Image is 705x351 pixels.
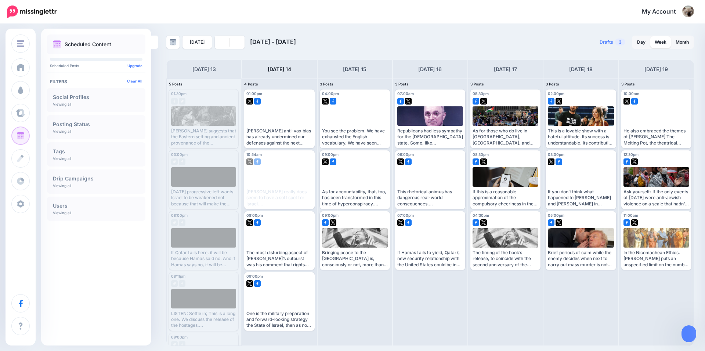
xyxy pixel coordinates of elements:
[548,213,564,217] span: 05:00pm
[480,219,487,226] img: twitter-square.png
[322,158,329,165] img: twitter-square.png
[322,91,339,96] span: 04:00pm
[246,91,262,96] span: 01:00pm
[556,98,562,105] img: twitter-square.png
[127,63,142,68] a: Upgrade
[548,91,564,96] span: 02:00pm
[246,213,263,217] span: 08:00pm
[470,82,484,86] span: 3 Posts
[171,274,185,278] span: 08:11pm
[473,98,479,105] img: facebook-square.png
[548,219,554,226] img: facebook-square.png
[473,158,479,165] img: facebook-square.png
[546,82,559,86] span: 3 Posts
[246,189,312,207] div: [PERSON_NAME] really does seem to have a soft spot for Israel. [URL][DOMAIN_NAME]
[473,189,538,207] div: If this is a reasonable approximation of the compulsory cheeriness in the contemporary service in...
[548,98,554,105] img: facebook-square.png
[246,250,312,268] div: The most disturbing aspect of [PERSON_NAME]’s outburst was his comment that rights come from gove...
[182,36,212,49] a: [DATE]
[50,64,142,67] p: Scheduled Posts
[246,311,312,329] div: One is the military preparation and forward-looking strategy the State of Israel, then as now, re...
[320,82,333,86] span: 3 Posts
[254,280,261,287] img: facebook-square.png
[631,158,638,165] img: twitter-square.png
[405,219,412,226] img: facebook-square.png
[405,158,412,165] img: facebook-square.png
[53,102,71,106] p: Viewing all
[254,219,261,226] img: facebook-square.png
[246,274,263,278] span: 09:00pm
[171,280,178,287] img: twitter-grey-square.png
[644,65,668,74] h4: [DATE] 19
[246,152,262,157] span: 10:54am
[548,189,614,207] div: If you don’t think what happened to [PERSON_NAME] and [PERSON_NAME] in [GEOGRAPHIC_DATA] can happ...
[254,98,261,105] img: facebook-square.png
[53,156,71,161] p: Viewing all
[179,280,185,287] img: facebook-grey-square.png
[268,65,291,74] h4: [DATE] 14
[397,158,404,165] img: twitter-square.png
[246,219,253,226] img: twitter-square.png
[473,219,479,226] img: facebook-square.png
[53,176,140,181] h4: Drip Campaigns
[631,219,638,226] img: twitter-square.png
[634,3,694,21] a: My Account
[169,82,182,86] span: 5 Posts
[480,98,487,105] img: twitter-square.png
[322,250,388,268] div: Bringing peace to the [GEOGRAPHIC_DATA] is, consciously or not, more than a minor matter for thes...
[623,98,630,105] img: twitter-square.png
[53,122,140,127] h4: Posting Status
[322,189,388,207] div: As for accountability, that, too, has been transformed in this time of hyperconspiracy. [URL][DOM...
[631,98,638,105] img: facebook-square.png
[569,65,593,74] h4: [DATE] 18
[171,158,178,165] img: twitter-grey-square.png
[53,183,71,188] p: Viewing all
[671,36,693,48] a: Month
[171,213,188,217] span: 08:00pm
[246,280,253,287] img: twitter-square.png
[623,128,689,146] div: He also embraced the themes of [PERSON_NAME] The Melting Pot, the theatrical sensation of 1908, w...
[53,129,71,134] p: Viewing all
[548,152,564,157] span: 03:00pm
[548,250,614,268] div: Brief periods of calm while the enemy decides when next to carry out mass murder is not peace, it...
[473,91,489,96] span: 05:30pm
[405,98,412,105] img: twitter-square.png
[170,39,176,45] img: calendar-grey-darker.png
[494,65,517,74] h4: [DATE] 17
[53,149,140,154] h4: Tags
[473,213,489,217] span: 04:30pm
[171,219,178,226] img: twitter-grey-square.png
[418,65,442,74] h4: [DATE] 16
[556,158,562,165] img: facebook-square.png
[171,128,236,146] div: [PERSON_NAME] suggests that the Eastern setting and ancient provenance of the [DEMOGRAPHIC_DATA] ...
[53,95,140,100] h4: Social Profiles
[171,152,188,157] span: 03:00pm
[254,158,261,165] img: facebook-square.png
[650,36,671,48] a: Week
[556,219,562,226] img: twitter-square.png
[330,158,336,165] img: facebook-square.png
[171,335,188,339] span: 09:00pm
[623,91,639,96] span: 10:00am
[179,219,185,226] img: facebook-grey-square.png
[53,40,61,48] img: calendar.png
[397,250,463,268] div: If Hamas fails to yield, Qatar’s new security relationship with the United States could be in per...
[246,158,253,165] img: twitter-square.png
[633,36,650,48] a: Day
[65,42,111,47] p: Scheduled Content
[322,98,329,105] img: twitter-square.png
[171,98,178,105] img: facebook-grey-square.png
[50,79,142,84] h4: Filters
[623,250,689,268] div: In the Nicomachean Ethics, [PERSON_NAME] puts an unspecified limit on the number of true friendsh...
[615,39,625,45] span: 3
[179,341,185,348] img: facebook-grey-square.png
[7,6,57,18] img: Missinglettr
[473,250,538,268] div: The timing of the book’s release, to coincide with the second anniversary of the Hamas attacks, a...
[548,158,554,165] img: twitter-square.png
[250,38,296,45] span: [DATE] - [DATE]
[397,128,463,146] div: Republicans had less sympathy for the [DEMOGRAPHIC_DATA] state. Some, like [DEMOGRAPHIC_DATA] Sen...
[171,250,236,268] div: If Qatar fails here, it will be because Hamas said no. And if Hamas says no, it will be because H...
[343,65,366,74] h4: [DATE] 15
[53,211,71,215] p: Viewing all
[179,98,185,105] img: twitter-grey-square.png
